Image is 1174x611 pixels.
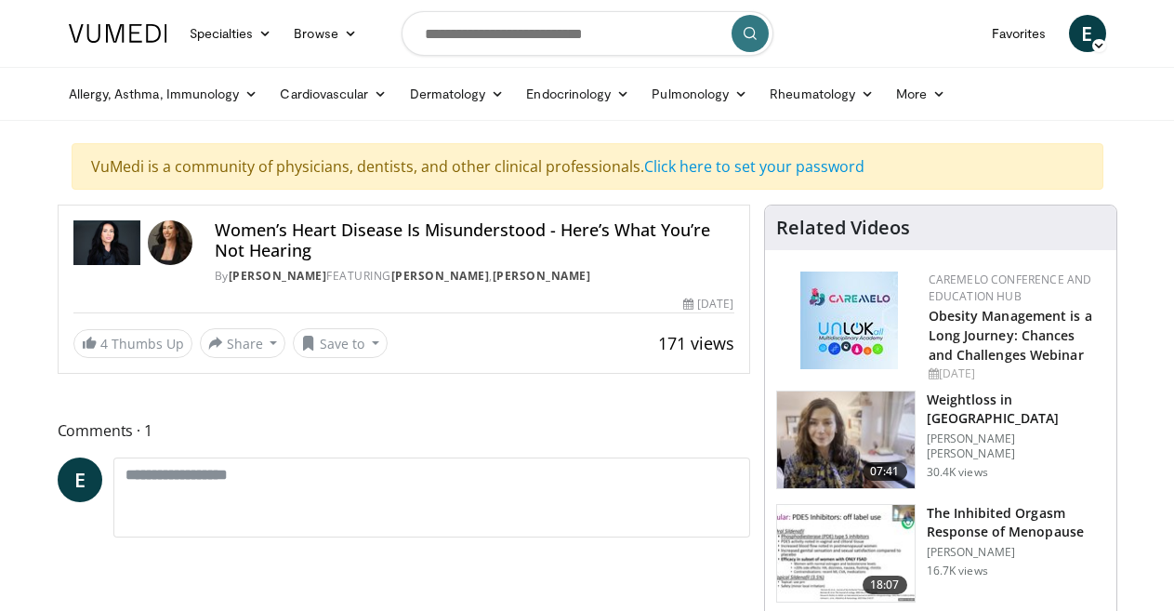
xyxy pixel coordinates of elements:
span: 18:07 [863,576,907,594]
a: Obesity Management is a Long Journey: Chances and Challenges Webinar [929,307,1092,364]
p: 16.7K views [927,564,988,578]
div: VuMedi is a community of physicians, dentists, and other clinical professionals. [72,143,1103,190]
a: 18:07 The Inhibited Orgasm Response of Menopause [PERSON_NAME] 16.7K views [776,504,1105,603]
h4: Women’s Heart Disease Is Misunderstood - Here’s What You’re Not Hearing [215,220,734,260]
a: Specialties [178,15,284,52]
img: Dr. Gabrielle Lyon [73,220,140,265]
h4: Related Videos [776,217,910,239]
a: Rheumatology [758,75,885,113]
span: 171 views [658,332,734,354]
a: [PERSON_NAME] [229,268,327,284]
a: More [885,75,956,113]
a: Cardiovascular [269,75,398,113]
img: VuMedi Logo [69,24,167,43]
button: Save to [293,328,388,358]
a: Pulmonology [640,75,758,113]
a: 07:41 Weightloss in [GEOGRAPHIC_DATA] [PERSON_NAME] [PERSON_NAME] 30.4K views [776,391,1105,489]
a: Dermatology [399,75,516,113]
img: 9983fed1-7565-45be-8934-aef1103ce6e2.150x105_q85_crop-smart_upscale.jpg [777,392,915,488]
span: 07:41 [863,462,907,481]
a: [PERSON_NAME] [391,268,490,284]
a: Allergy, Asthma, Immunology [58,75,270,113]
a: E [1069,15,1106,52]
a: Endocrinology [515,75,640,113]
p: 30.4K views [927,465,988,480]
div: By FEATURING , [215,268,734,285]
button: Share [200,328,286,358]
a: Click here to set your password [644,156,864,177]
a: [PERSON_NAME] [493,268,591,284]
p: [PERSON_NAME] [PERSON_NAME] [927,432,1105,461]
img: 45df64a9-a6de-482c-8a90-ada250f7980c.png.150x105_q85_autocrop_double_scale_upscale_version-0.2.jpg [800,272,898,369]
span: 4 [100,335,108,352]
div: [DATE] [683,296,733,312]
img: Avatar [148,220,192,265]
a: E [58,458,102,502]
h3: Weightloss in [GEOGRAPHIC_DATA] [927,391,1105,428]
a: Browse [283,15,368,52]
input: Search topics, interventions [402,11,773,56]
p: [PERSON_NAME] [927,545,1105,560]
a: Favorites [981,15,1058,52]
img: 283c0f17-5e2d-42ba-a87c-168d447cdba4.150x105_q85_crop-smart_upscale.jpg [777,505,915,602]
div: [DATE] [929,365,1101,382]
a: CaReMeLO Conference and Education Hub [929,272,1092,304]
h3: The Inhibited Orgasm Response of Menopause [927,504,1105,541]
a: 4 Thumbs Up [73,329,192,358]
span: Comments 1 [58,418,750,443]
